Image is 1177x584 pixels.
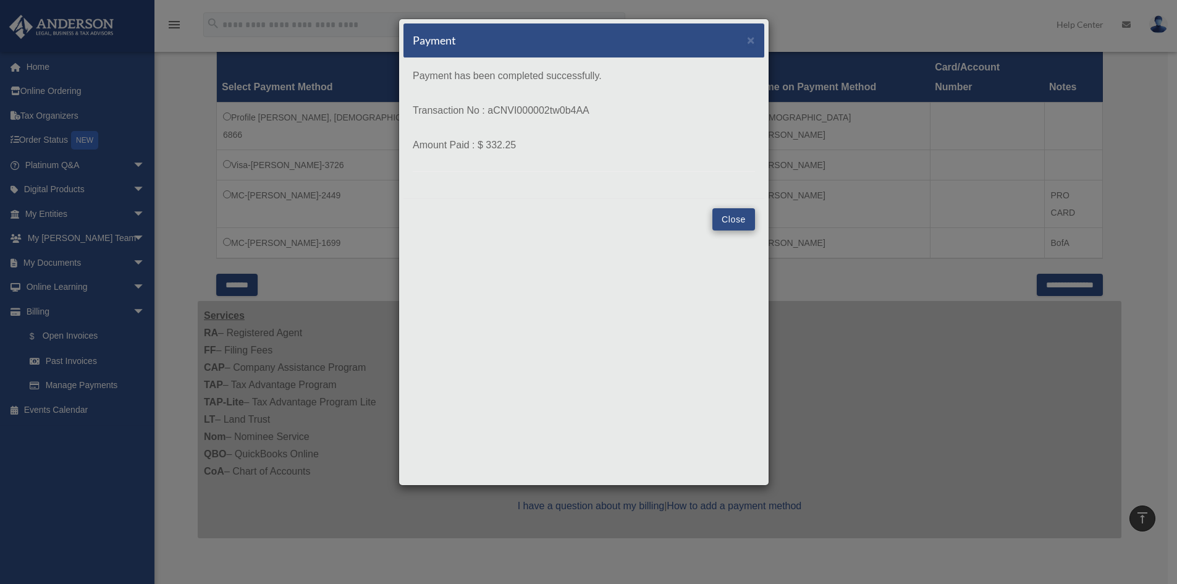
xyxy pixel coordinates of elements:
[413,137,755,154] p: Amount Paid : $ 332.25
[413,33,456,48] h5: Payment
[747,33,755,46] button: Close
[747,33,755,47] span: ×
[712,208,755,231] button: Close
[413,67,755,85] p: Payment has been completed successfully.
[413,102,755,119] p: Transaction No : aCNVI000002tw0b4AA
